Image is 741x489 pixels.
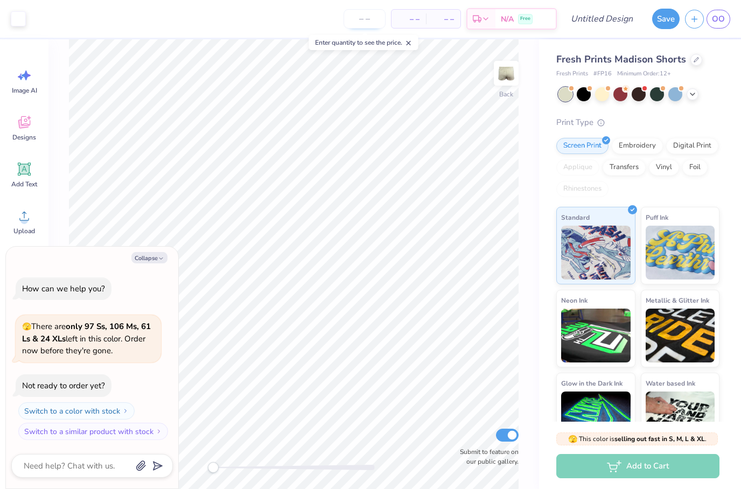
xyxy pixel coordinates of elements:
[556,181,609,197] div: Rhinestones
[603,159,646,176] div: Transfers
[568,434,577,444] span: 🫣
[156,428,162,435] img: Switch to a similar product with stock
[561,226,631,280] img: Standard
[561,212,590,223] span: Standard
[666,138,718,154] div: Digital Print
[18,402,135,420] button: Switch to a color with stock
[432,13,454,25] span: – –
[593,69,612,79] span: # FP16
[398,13,420,25] span: – –
[712,13,725,25] span: OO
[22,283,105,294] div: How can we help you?
[646,309,715,362] img: Metallic & Glitter Ink
[495,62,517,84] img: Back
[568,434,707,444] span: This color is .
[556,69,588,79] span: Fresh Prints
[11,180,37,188] span: Add Text
[12,133,36,142] span: Designs
[682,159,708,176] div: Foil
[309,35,418,50] div: Enter quantity to see the price.
[22,321,151,356] span: There are left in this color. Order now before they're gone.
[499,89,513,99] div: Back
[646,226,715,280] img: Puff Ink
[614,435,705,443] strong: selling out fast in S, M, L & XL
[649,159,679,176] div: Vinyl
[562,8,641,30] input: Untitled Design
[13,227,35,235] span: Upload
[646,378,695,389] span: Water based Ink
[208,462,219,473] div: Accessibility label
[22,321,151,344] strong: only 97 Ss, 106 Ms, 61 Ls & 24 XLs
[122,408,129,414] img: Switch to a color with stock
[561,392,631,445] img: Glow in the Dark Ink
[344,9,386,29] input: – –
[646,295,709,306] span: Metallic & Glitter Ink
[556,116,719,129] div: Print Type
[646,212,668,223] span: Puff Ink
[501,13,514,25] span: N/A
[131,252,167,263] button: Collapse
[454,447,519,466] label: Submit to feature on our public gallery.
[22,380,105,391] div: Not ready to order yet?
[556,138,609,154] div: Screen Print
[652,9,680,29] button: Save
[556,53,686,66] span: Fresh Prints Madison Shorts
[646,392,715,445] img: Water based Ink
[22,322,31,332] span: 🫣
[561,295,588,306] span: Neon Ink
[18,423,168,440] button: Switch to a similar product with stock
[612,138,663,154] div: Embroidery
[561,378,623,389] span: Glow in the Dark Ink
[520,15,530,23] span: Free
[707,10,730,29] a: OO
[556,159,599,176] div: Applique
[617,69,671,79] span: Minimum Order: 12 +
[561,309,631,362] img: Neon Ink
[12,86,37,95] span: Image AI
